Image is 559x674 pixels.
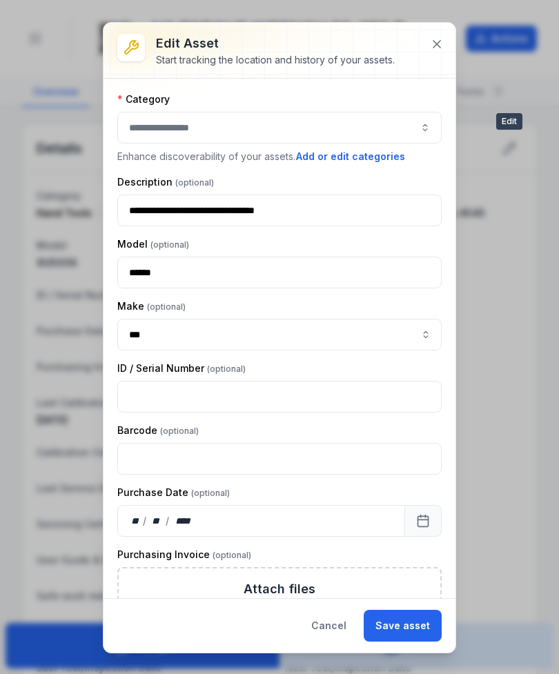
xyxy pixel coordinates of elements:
[166,514,170,528] div: /
[156,53,395,67] div: Start tracking the location and history of your assets.
[117,424,199,437] label: Barcode
[404,505,442,537] button: Calendar
[117,319,442,350] input: asset-edit:cf[ca1b6296-9635-4ae3-ae60-00faad6de89d]-label
[117,175,214,189] label: Description
[148,514,166,528] div: month,
[143,514,148,528] div: /
[300,610,358,642] button: Cancel
[117,486,230,499] label: Purchase Date
[244,579,315,599] h3: Attach files
[496,113,522,130] span: Edit
[295,149,406,164] button: Add or edit categories
[117,548,251,562] label: Purchasing Invoice
[364,610,442,642] button: Save asset
[117,361,246,375] label: ID / Serial Number
[129,514,143,528] div: day,
[117,92,170,106] label: Category
[117,149,442,164] p: Enhance discoverability of your assets.
[170,514,196,528] div: year,
[117,237,189,251] label: Model
[156,34,395,53] h3: Edit asset
[117,299,186,313] label: Make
